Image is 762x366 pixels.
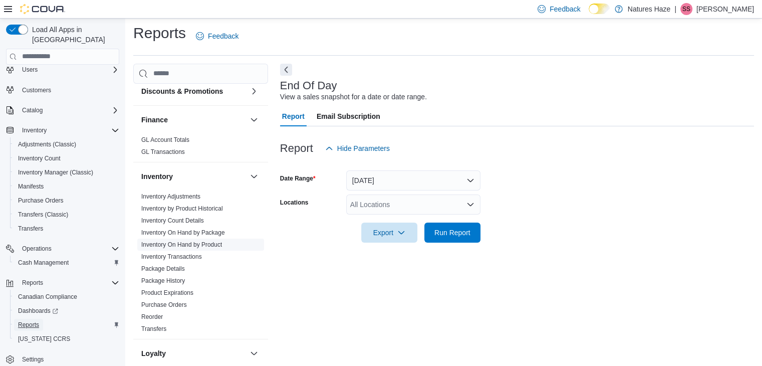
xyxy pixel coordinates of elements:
[141,136,189,144] span: GL Account Totals
[18,259,69,267] span: Cash Management
[18,277,119,289] span: Reports
[550,4,580,14] span: Feedback
[18,104,119,116] span: Catalog
[133,134,268,162] div: Finance
[18,211,68,219] span: Transfers (Classic)
[674,3,676,15] p: |
[141,313,163,320] a: Reorder
[280,92,427,102] div: View a sales snapshot for a date or date range.
[10,165,123,179] button: Inventory Manager (Classic)
[10,222,123,236] button: Transfers
[14,138,119,150] span: Adjustments (Classic)
[18,84,119,96] span: Customers
[141,301,187,308] a: Purchase Orders
[18,277,47,289] button: Reports
[14,209,119,221] span: Transfers (Classic)
[18,293,77,301] span: Canadian Compliance
[22,66,38,74] span: Users
[589,14,589,15] span: Dark Mode
[10,137,123,151] button: Adjustments (Classic)
[10,256,123,270] button: Cash Management
[18,64,119,76] span: Users
[2,83,123,97] button: Customers
[18,64,42,76] button: Users
[14,180,119,193] span: Manifests
[18,124,119,136] span: Inventory
[22,279,43,287] span: Reports
[20,4,65,14] img: Cova
[10,194,123,208] button: Purchase Orders
[18,307,58,315] span: Dashboards
[141,136,189,143] a: GL Account Totals
[248,170,260,182] button: Inventory
[589,4,610,14] input: Dark Mode
[141,148,185,155] a: GL Transactions
[14,291,119,303] span: Canadian Compliance
[14,291,81,303] a: Canadian Compliance
[22,355,44,363] span: Settings
[141,289,193,297] span: Product Expirations
[18,182,44,191] span: Manifests
[282,106,305,126] span: Report
[248,114,260,126] button: Finance
[141,205,223,212] a: Inventory by Product Historical
[10,332,123,346] button: [US_STATE] CCRS
[317,106,380,126] span: Email Subscription
[361,223,417,243] button: Export
[141,348,166,358] h3: Loyalty
[434,228,470,238] span: Run Report
[18,225,43,233] span: Transfers
[141,171,246,181] button: Inventory
[14,166,119,178] span: Inventory Manager (Classic)
[14,305,119,317] span: Dashboards
[18,140,76,148] span: Adjustments (Classic)
[18,353,48,365] a: Settings
[14,305,62,317] a: Dashboards
[280,174,316,182] label: Date Range
[18,353,119,365] span: Settings
[141,86,246,96] button: Discounts & Promotions
[141,217,204,224] a: Inventory Count Details
[280,199,309,207] label: Locations
[18,84,55,96] a: Customers
[14,319,119,331] span: Reports
[14,195,68,207] a: Purchase Orders
[346,170,480,191] button: [DATE]
[337,143,390,153] span: Hide Parameters
[14,209,72,221] a: Transfers (Classic)
[18,197,64,205] span: Purchase Orders
[14,180,48,193] a: Manifests
[18,154,61,162] span: Inventory Count
[14,223,119,235] span: Transfers
[10,290,123,304] button: Canadian Compliance
[141,253,202,261] span: Inventory Transactions
[2,103,123,117] button: Catalog
[10,151,123,165] button: Inventory Count
[141,241,222,249] span: Inventory On Hand by Product
[141,86,223,96] h3: Discounts & Promotions
[141,193,200,200] a: Inventory Adjustments
[248,347,260,359] button: Loyalty
[696,3,754,15] p: [PERSON_NAME]
[14,138,80,150] a: Adjustments (Classic)
[18,243,119,255] span: Operations
[141,217,204,225] span: Inventory Count Details
[141,301,187,309] span: Purchase Orders
[141,148,185,156] span: GL Transactions
[280,142,313,154] h3: Report
[141,325,166,333] span: Transfers
[18,243,56,255] button: Operations
[141,115,168,125] h3: Finance
[22,106,43,114] span: Catalog
[14,152,65,164] a: Inventory Count
[14,223,47,235] a: Transfers
[133,191,268,339] div: Inventory
[141,277,185,284] a: Package History
[682,3,690,15] span: SS
[141,115,246,125] button: Finance
[192,26,242,46] a: Feedback
[10,304,123,318] a: Dashboards
[280,80,337,92] h3: End Of Day
[2,63,123,77] button: Users
[14,257,73,269] a: Cash Management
